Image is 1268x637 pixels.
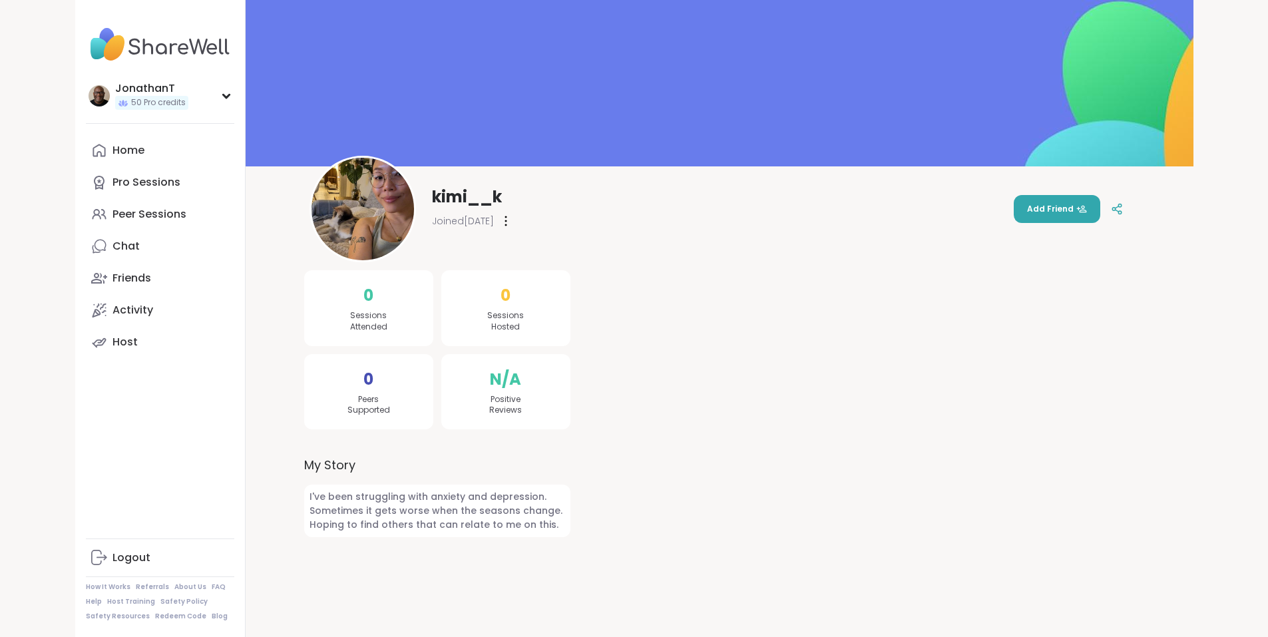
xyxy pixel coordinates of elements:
[212,582,226,592] a: FAQ
[212,612,228,621] a: Blog
[155,612,206,621] a: Redeem Code
[160,597,208,606] a: Safety Policy
[350,310,387,333] span: Sessions Attended
[363,367,373,391] span: 0
[86,230,234,262] a: Chat
[86,582,130,592] a: How It Works
[347,394,390,417] span: Peers Supported
[304,485,570,537] span: I've been struggling with anxiety and depression. Sometimes it gets worse when the seasons change...
[112,303,153,318] div: Activity
[86,326,234,358] a: Host
[304,456,570,474] label: My Story
[112,335,138,349] div: Host
[112,143,144,158] div: Home
[432,186,502,208] span: kimi__k
[112,239,140,254] div: Chat
[115,81,188,96] div: JonathanT
[489,394,522,417] span: Positive Reviews
[112,550,150,565] div: Logout
[86,542,234,574] a: Logout
[501,284,511,308] span: 0
[86,166,234,198] a: Pro Sessions
[86,262,234,294] a: Friends
[89,85,110,106] img: JonathanT
[174,582,206,592] a: About Us
[136,582,169,592] a: Referrals
[86,612,150,621] a: Safety Resources
[112,271,151,286] div: Friends
[1014,195,1100,223] button: Add Friend
[86,21,234,68] img: ShareWell Nav Logo
[112,175,180,190] div: Pro Sessions
[107,597,155,606] a: Host Training
[131,97,186,108] span: 50 Pro credits
[363,284,373,308] span: 0
[1027,203,1087,215] span: Add Friend
[432,214,494,228] span: Joined [DATE]
[86,294,234,326] a: Activity
[490,367,521,391] span: N/A
[86,198,234,230] a: Peer Sessions
[112,207,186,222] div: Peer Sessions
[86,597,102,606] a: Help
[312,158,414,260] img: kimi__k
[86,134,234,166] a: Home
[487,310,524,333] span: Sessions Hosted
